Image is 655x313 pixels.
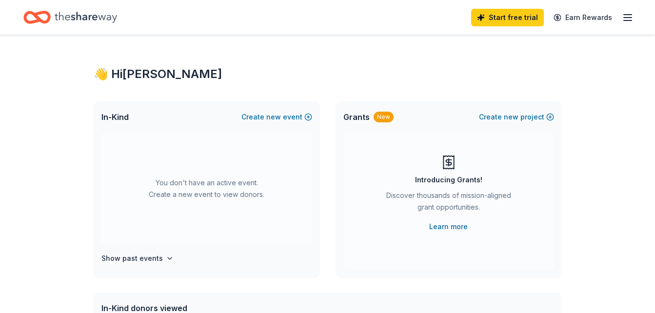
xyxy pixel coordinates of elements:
div: You don't have an active event. Create a new event to view donors. [101,133,312,245]
span: In-Kind [101,111,129,123]
button: Createnewproject [479,111,554,123]
span: Grants [343,111,370,123]
a: Earn Rewards [548,9,618,26]
a: Home [23,6,117,29]
a: Learn more [429,221,468,233]
h4: Show past events [101,253,163,264]
div: Introducing Grants! [415,174,482,186]
button: Createnewevent [241,111,312,123]
button: Show past events [101,253,174,264]
div: 👋 Hi [PERSON_NAME] [94,66,562,82]
span: new [266,111,281,123]
div: New [374,112,394,122]
span: new [504,111,518,123]
a: Start free trial [471,9,544,26]
div: Discover thousands of mission-aligned grant opportunities. [382,190,515,217]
